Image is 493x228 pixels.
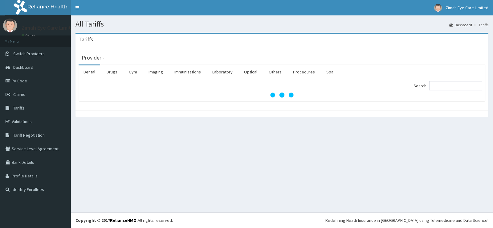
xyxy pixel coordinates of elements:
[446,5,488,10] span: Zimah Eye Care Limited
[321,65,338,78] a: Spa
[264,65,287,78] a: Others
[169,65,206,78] a: Immunizations
[13,64,33,70] span: Dashboard
[13,105,24,111] span: Tariffs
[82,55,104,60] h3: Provider -
[325,217,488,223] div: Redefining Heath Insurance in [GEOGRAPHIC_DATA] using Telemedicine and Data Science!
[22,25,77,31] p: Zimah Eye Care Limited
[434,4,442,12] img: User Image
[3,19,17,32] img: User Image
[79,65,100,78] a: Dental
[144,65,168,78] a: Imaging
[13,92,25,97] span: Claims
[270,83,294,107] svg: audio-loading
[207,65,238,78] a: Laboratory
[22,34,36,38] a: Online
[124,65,142,78] a: Gym
[75,218,138,223] strong: Copyright © 2017 .
[449,22,472,27] a: Dashboard
[110,218,136,223] a: RelianceHMO
[473,22,488,27] li: Tariffs
[71,212,493,228] footer: All rights reserved.
[13,132,45,138] span: Tariff Negotiation
[13,51,45,56] span: Switch Providers
[414,81,482,90] label: Search:
[75,20,488,28] h1: All Tariffs
[102,65,122,78] a: Drugs
[239,65,262,78] a: Optical
[79,37,93,42] h3: Tariffs
[429,81,482,90] input: Search:
[288,65,320,78] a: Procedures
